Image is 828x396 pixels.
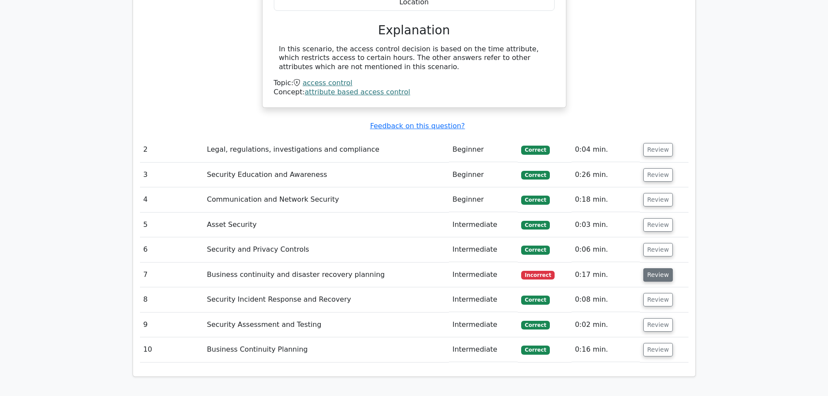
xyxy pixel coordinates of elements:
[449,187,518,212] td: Beginner
[274,88,555,97] div: Concept:
[572,213,640,237] td: 0:03 min.
[203,337,449,362] td: Business Continuity Planning
[521,296,549,304] span: Correct
[521,346,549,354] span: Correct
[572,263,640,287] td: 0:17 min.
[279,23,549,38] h3: Explanation
[572,313,640,337] td: 0:02 min.
[521,221,549,230] span: Correct
[572,187,640,212] td: 0:18 min.
[521,321,549,329] span: Correct
[140,337,204,362] td: 10
[203,287,449,312] td: Security Incident Response and Recovery
[643,143,673,156] button: Review
[279,45,549,72] div: In this scenario, the access control decision is based on the time attribute, which restricts acc...
[643,193,673,206] button: Review
[203,263,449,287] td: Business continuity and disaster recovery planning
[449,263,518,287] td: Intermediate
[643,268,673,282] button: Review
[449,237,518,262] td: Intermediate
[274,79,555,88] div: Topic:
[572,287,640,312] td: 0:08 min.
[305,88,410,96] a: attribute based access control
[140,213,204,237] td: 5
[449,213,518,237] td: Intermediate
[521,271,555,280] span: Incorrect
[521,246,549,254] span: Correct
[572,337,640,362] td: 0:16 min.
[140,313,204,337] td: 9
[643,293,673,306] button: Review
[449,137,518,162] td: Beginner
[643,243,673,256] button: Review
[140,287,204,312] td: 8
[203,213,449,237] td: Asset Security
[203,237,449,262] td: Security and Privacy Controls
[370,122,465,130] a: Feedback on this question?
[449,313,518,337] td: Intermediate
[643,343,673,356] button: Review
[203,163,449,187] td: Security Education and Awareness
[449,287,518,312] td: Intermediate
[203,313,449,337] td: Security Assessment and Testing
[643,168,673,182] button: Review
[521,171,549,180] span: Correct
[572,163,640,187] td: 0:26 min.
[572,137,640,162] td: 0:04 min.
[572,237,640,262] td: 0:06 min.
[521,196,549,204] span: Correct
[449,337,518,362] td: Intermediate
[643,318,673,332] button: Review
[140,137,204,162] td: 2
[140,237,204,262] td: 6
[449,163,518,187] td: Beginner
[140,187,204,212] td: 4
[521,146,549,154] span: Correct
[203,187,449,212] td: Communication and Network Security
[203,137,449,162] td: Legal, regulations, investigations and compliance
[140,263,204,287] td: 7
[643,218,673,232] button: Review
[303,79,352,87] a: access control
[140,163,204,187] td: 3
